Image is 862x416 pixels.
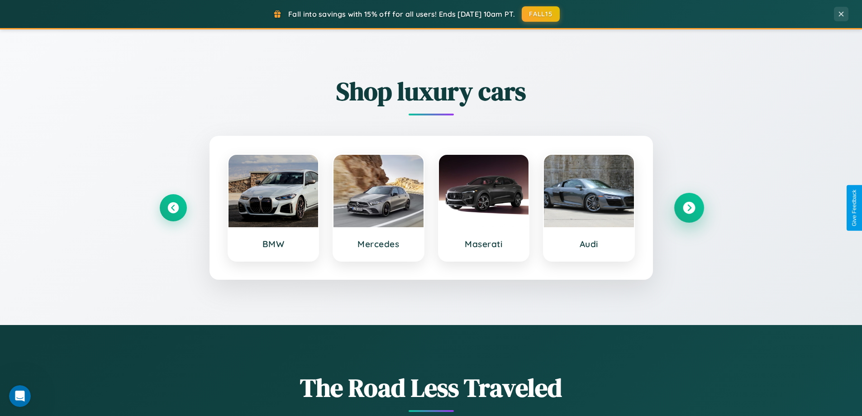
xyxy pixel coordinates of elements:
[343,239,414,249] h3: Mercedes
[522,6,560,22] button: FALL15
[448,239,520,249] h3: Maserati
[851,190,857,226] div: Give Feedback
[288,10,515,19] span: Fall into savings with 15% off for all users! Ends [DATE] 10am PT.
[160,74,703,109] h2: Shop luxury cars
[160,370,703,405] h1: The Road Less Traveled
[553,239,625,249] h3: Audi
[9,385,31,407] iframe: Intercom live chat
[238,239,310,249] h3: BMW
